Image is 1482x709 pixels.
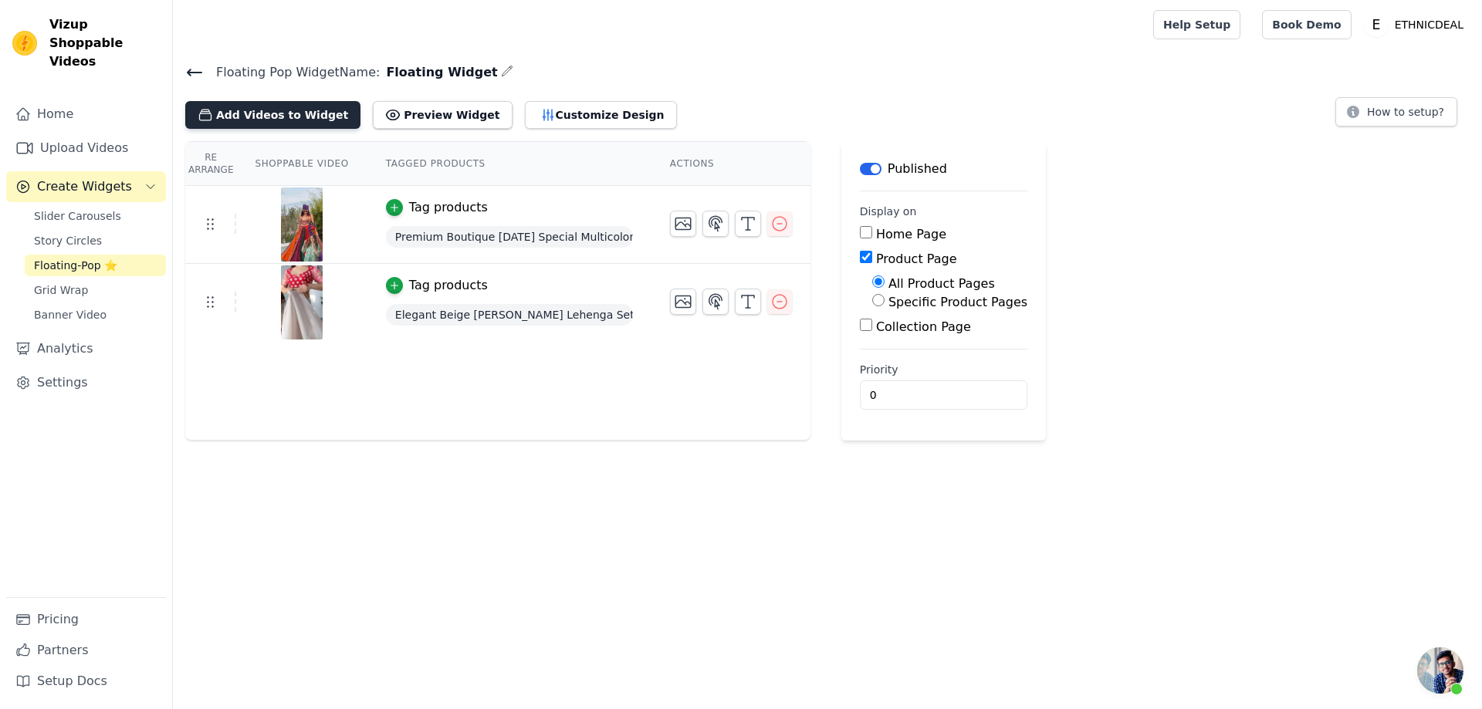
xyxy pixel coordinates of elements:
[888,295,1027,309] label: Specific Product Pages
[373,101,512,129] button: Preview Widget
[6,99,166,130] a: Home
[501,62,513,83] div: Edit Name
[670,289,696,315] button: Change Thumbnail
[6,333,166,364] a: Analytics
[1372,17,1380,32] text: E
[6,604,166,635] a: Pricing
[876,252,957,266] label: Product Page
[34,307,107,322] span: Banner Video
[37,177,132,196] span: Create Widgets
[25,205,166,227] a: Slider Carousels
[888,276,995,291] label: All Product Pages
[409,198,488,217] div: Tag products
[25,279,166,301] a: Grid Wrap
[6,171,166,202] button: Create Widgets
[1389,11,1470,39] p: ETHNICDEAL
[860,362,1027,377] label: Priority
[25,304,166,326] a: Banner Video
[525,101,677,129] button: Customize Design
[1364,11,1470,39] button: E ETHNICDEAL
[25,230,166,252] a: Story Circles
[6,666,166,697] a: Setup Docs
[670,211,696,237] button: Change Thumbnail
[49,15,160,71] span: Vizup Shoppable Videos
[1262,10,1351,39] a: Book Demo
[409,276,488,295] div: Tag products
[280,265,323,339] img: vizup-images-3d7c.png
[34,233,102,248] span: Story Circles
[860,204,917,219] legend: Display on
[1417,647,1463,694] a: Open chat
[876,227,946,241] label: Home Page
[6,635,166,666] a: Partners
[185,142,236,186] th: Re Arrange
[1335,108,1457,123] a: How to setup?
[386,276,488,295] button: Tag products
[876,319,971,334] label: Collection Page
[386,304,633,326] span: Elegant Beige [PERSON_NAME] Lehenga Set With Intricate Sequin Embellishments
[34,282,88,298] span: Grid Wrap
[380,63,497,82] span: Floating Widget
[888,160,947,178] p: Published
[6,367,166,398] a: Settings
[6,133,166,164] a: Upload Videos
[236,142,367,186] th: Shoppable Video
[25,255,166,276] a: Floating-Pop ⭐
[1335,97,1457,127] button: How to setup?
[34,208,121,224] span: Slider Carousels
[386,198,488,217] button: Tag products
[185,101,360,129] button: Add Videos to Widget
[12,31,37,56] img: Vizup
[367,142,651,186] th: Tagged Products
[651,142,810,186] th: Actions
[386,226,633,248] span: Premium Boutique [DATE] Special Multicolored Faux [PERSON_NAME] Lehenga Choli
[34,258,117,273] span: Floating-Pop ⭐
[280,187,323,262] img: vizup-images-1dd2.png
[1153,10,1240,39] a: Help Setup
[204,63,380,82] span: Floating Pop Widget Name:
